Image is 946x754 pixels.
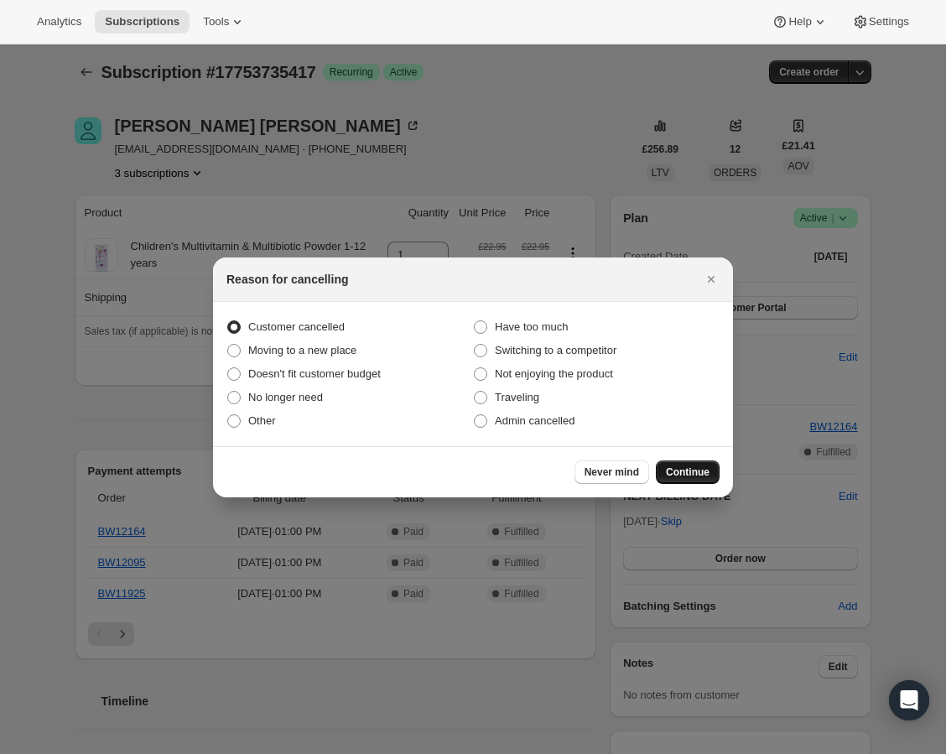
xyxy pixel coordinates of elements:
span: Admin cancelled [495,414,574,427]
span: Customer cancelled [248,320,345,333]
span: Tools [203,15,229,29]
span: Traveling [495,391,539,403]
span: Moving to a new place [248,344,356,356]
span: Have too much [495,320,568,333]
button: Continue [656,460,720,484]
span: Subscriptions [105,15,179,29]
span: Continue [666,465,709,479]
button: Help [761,10,838,34]
div: Open Intercom Messenger [889,680,929,720]
span: Not enjoying the product [495,367,613,380]
span: Doesn't fit customer budget [248,367,381,380]
span: Analytics [37,15,81,29]
button: Settings [842,10,919,34]
button: Subscriptions [95,10,190,34]
button: Close [699,268,723,291]
span: Switching to a competitor [495,344,616,356]
span: Help [788,15,811,29]
span: No longer need [248,391,323,403]
h2: Reason for cancelling [226,271,348,288]
span: Other [248,414,276,427]
span: Settings [869,15,909,29]
button: Tools [193,10,256,34]
button: Never mind [574,460,649,484]
span: Never mind [585,465,639,479]
button: Analytics [27,10,91,34]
